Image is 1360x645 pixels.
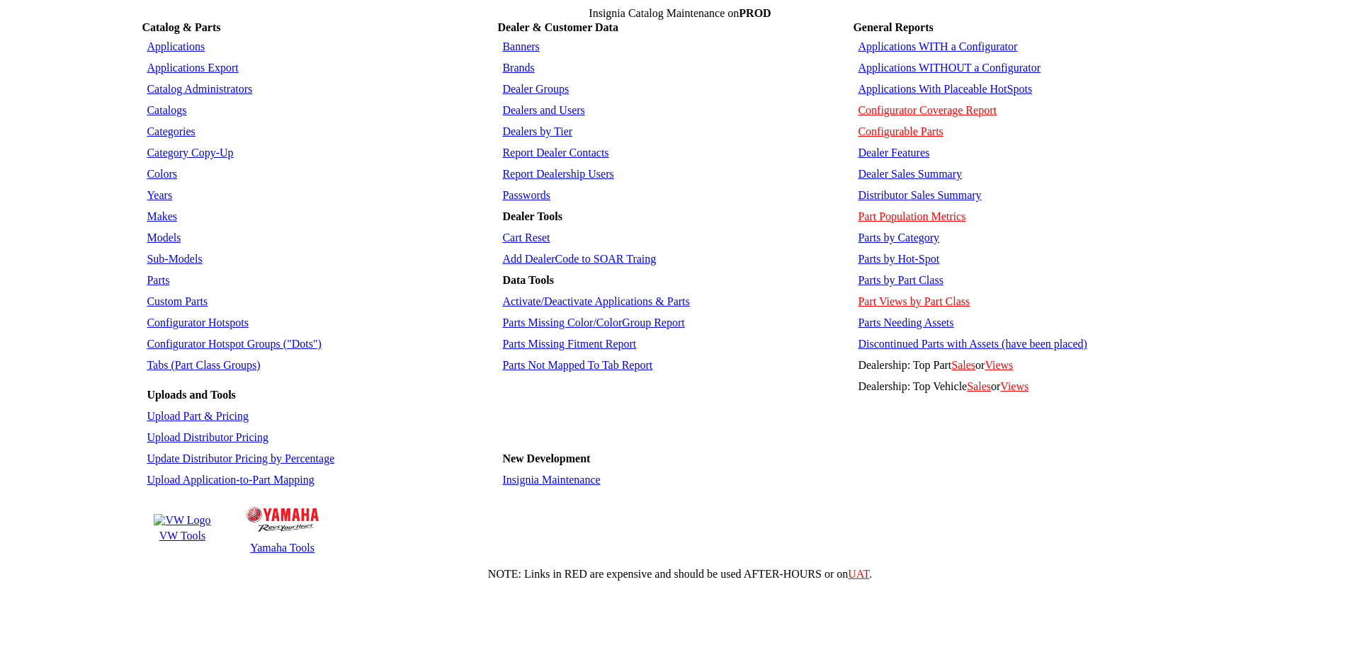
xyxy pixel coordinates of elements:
a: Insignia Maintenance [502,474,600,486]
a: Applications With Placeable HotSpots [858,83,1032,95]
a: Applications [147,40,205,52]
b: New Development [502,452,590,464]
b: General Reports [853,21,933,33]
b: Data Tools [502,274,553,286]
a: Years [147,189,172,201]
b: Uploads and Tools [147,389,235,401]
a: Applications WITH a Configurator [858,40,1017,52]
td: Yamaha Tools [246,541,319,555]
a: Configurator Coverage Report [858,104,997,116]
a: Part Views by Part Class [858,295,970,307]
a: Dealers by Tier [502,125,572,137]
img: VW Logo [154,514,210,527]
a: Report Dealership Users [502,168,613,180]
a: Parts Missing Color/ColorGroup Report [502,316,684,329]
a: Configurator Hotspots [147,316,249,329]
td: Dealership: Top Vehicle or [854,377,1216,396]
td: Dealership: Top Part or [854,355,1216,375]
a: Categories [147,125,195,137]
a: Parts Missing Fitment Report [502,338,636,350]
a: Catalogs [147,104,186,116]
a: Views [985,359,1013,371]
b: Dealer Tools [502,210,562,222]
a: Dealer Features [858,147,929,159]
a: Parts by Hot-Spot [858,253,939,265]
a: Sales [951,359,975,371]
b: Catalog & Parts [142,21,220,33]
a: Add DealerCode to SOAR Traing [502,253,656,265]
a: Category Copy-Up [147,147,233,159]
a: Report Dealer Contacts [502,147,608,159]
a: Parts by Category [858,232,939,244]
a: Discontinued Parts with Assets (have been placed) [858,338,1087,350]
a: Update Distributor Pricing by Percentage [147,452,334,464]
a: Colors [147,168,177,180]
a: Activate/Deactivate Applications & Parts [502,295,689,307]
a: Yamaha Logo Yamaha Tools [244,500,321,556]
a: Configurable Parts [858,125,943,137]
a: Parts Needing Assets [858,316,953,329]
a: Upload Part & Pricing [147,410,249,422]
a: Distributor Sales Summary [858,189,981,201]
a: Parts [147,274,169,286]
a: Tabs (Part Class Groups) [147,359,260,371]
a: Configurator Hotspot Groups ("Dots") [147,338,321,350]
a: Dealers and Users [502,104,584,116]
td: VW Tools [153,529,211,543]
a: Models [147,232,181,244]
a: VW Logo VW Tools [152,512,212,544]
a: Banners [502,40,539,52]
td: Insignia Catalog Maintenance on [142,7,1218,20]
a: Brands [502,62,534,74]
a: Upload Application-to-Part Mapping [147,474,314,486]
a: Dealer Groups [502,83,569,95]
a: Applications WITHOUT a Configurator [858,62,1041,74]
b: Dealer & Customer Data [497,21,618,33]
img: Yamaha Logo [246,507,319,532]
a: Dealer Sales Summary [858,168,962,180]
a: Part Population Metrics [858,210,965,222]
span: PROD [739,7,771,19]
a: Cart Reset [502,232,550,244]
a: Views [1000,380,1028,392]
a: Sales [967,380,991,392]
a: Catalog Administrators [147,83,252,95]
a: Passwords [502,189,550,201]
div: NOTE: Links in RED are expensive and should be used AFTER-HOURS or on . [6,568,1354,581]
a: Custom Parts [147,295,208,307]
a: Upload Distributor Pricing [147,431,268,443]
a: Sub-Models [147,253,202,265]
a: Applications Export [147,62,238,74]
a: UAT [848,568,869,580]
a: Parts Not Mapped To Tab Report [502,359,652,371]
a: Makes [147,210,177,222]
a: Parts by Part Class [858,274,943,286]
